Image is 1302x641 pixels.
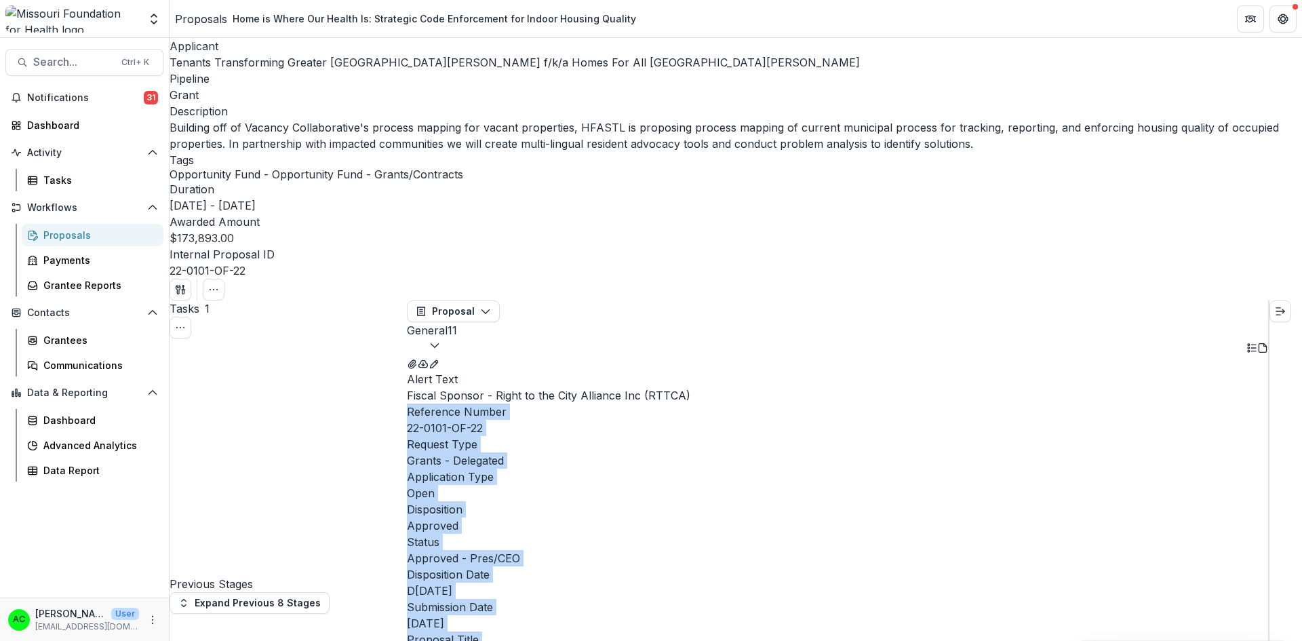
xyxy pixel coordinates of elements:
[43,438,153,452] div: Advanced Analytics
[43,253,153,267] div: Payments
[170,230,234,246] p: $173,893.00
[119,55,152,70] div: Ctrl + K
[233,12,636,26] div: Home is Where Our Health Is: Strategic Code Enforcement for Indoor Housing Quality
[22,409,163,431] a: Dashboard
[205,302,210,315] span: 1
[35,621,139,633] p: [EMAIL_ADDRESS][DOMAIN_NAME]
[22,434,163,457] a: Advanced Analytics
[1246,338,1257,355] button: Plaintext view
[27,202,142,214] span: Workflows
[1237,5,1264,33] button: Partners
[407,534,1268,550] p: Status
[5,49,163,76] button: Search...
[170,197,256,214] p: [DATE] - [DATE]
[27,147,142,159] span: Activity
[27,92,144,104] span: Notifications
[1269,300,1291,322] button: Expand right
[170,119,1302,152] p: Building off of Vacancy Collaborative's process mapping for vacant properties, HFASTL is proposin...
[27,307,142,319] span: Contacts
[407,420,1268,436] p: 22-0101-OF-22
[170,181,1302,197] p: Duration
[5,87,163,109] button: Notifications31
[5,142,163,163] button: Open Activity
[407,566,1268,583] p: Disposition Date
[170,103,1302,119] p: Description
[35,606,106,621] p: [PERSON_NAME]
[407,300,500,322] button: Proposal
[43,278,153,292] div: Grantee Reports
[175,9,642,28] nav: breadcrumb
[5,302,163,324] button: Open Contacts
[407,583,1268,599] p: D[DATE]
[170,168,463,181] span: Opportunity Fund - Opportunity Fund - Grants/Contracts
[22,354,163,376] a: Communications
[407,355,418,371] button: View Attached Files
[43,173,153,187] div: Tasks
[407,615,1268,632] p: [DATE]
[407,324,448,337] span: General
[170,56,860,69] a: Tenants Transforming Greater [GEOGRAPHIC_DATA][PERSON_NAME] f/k/a Homes For All [GEOGRAPHIC_DATA]...
[432,306,475,317] span: Proposal
[43,228,153,242] div: Proposals
[407,550,1268,566] p: Approved - Pres/CEO
[170,317,191,338] button: Toggle View Cancelled Tasks
[13,615,25,624] div: Alyssa Curran
[144,5,163,33] button: Open entity switcher
[43,358,153,372] div: Communications
[144,91,158,104] span: 31
[170,71,1302,87] p: Pipeline
[170,592,330,614] button: Expand Previous 8 Stages
[407,452,1268,469] p: Grants - Delegated
[175,11,227,27] a: Proposals
[407,371,1268,387] p: Alert Text
[5,114,163,136] a: Dashboard
[407,404,1268,420] p: Reference Number
[33,56,113,69] span: Search...
[22,249,163,271] a: Payments
[1269,5,1297,33] button: Get Help
[5,382,163,404] button: Open Data & Reporting
[111,608,139,620] p: User
[407,322,457,355] button: General11
[407,485,1268,501] p: Open
[407,387,1268,404] p: Fiscal Sponsor - Right to the City Alliance Inc (RTTCA)
[1257,338,1268,355] button: PDF view
[22,329,163,351] a: Grantees
[170,152,1302,168] p: Tags
[448,324,457,337] span: 11
[170,214,1302,230] p: Awarded Amount
[43,333,153,347] div: Grantees
[43,463,153,478] div: Data Report
[407,518,1268,534] p: Approved
[170,576,407,592] h4: Previous Stages
[5,197,163,218] button: Open Workflows
[22,459,163,482] a: Data Report
[43,413,153,427] div: Dashboard
[407,599,1268,615] p: Submission Date
[144,612,161,628] button: More
[170,38,1302,54] p: Applicant
[170,263,245,279] p: 22-0101-OF-22
[407,469,1268,485] p: Application Type
[407,436,1268,452] p: Request Type
[22,274,163,296] a: Grantee Reports
[170,87,199,103] p: Grant
[22,169,163,191] a: Tasks
[5,5,139,33] img: Missouri Foundation for Health logo
[27,387,142,399] span: Data & Reporting
[27,118,153,132] div: Dashboard
[170,246,1302,263] p: Internal Proposal ID
[22,224,163,246] a: Proposals
[429,355,439,371] button: Edit as form
[407,501,1268,518] p: Disposition
[170,300,199,317] h3: Tasks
